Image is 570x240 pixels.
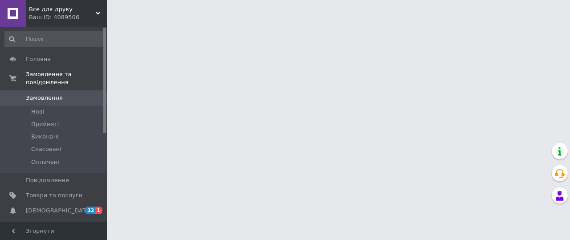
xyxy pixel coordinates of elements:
span: 32 [85,207,95,214]
span: [DEMOGRAPHIC_DATA] [26,207,92,215]
span: Скасовані [31,145,61,153]
span: 1 [95,207,102,214]
span: Виконані [31,133,59,141]
span: Головна [26,55,51,63]
span: Замовлення та повідомлення [26,70,107,86]
span: Все для друку [29,5,96,13]
span: Нові [31,108,44,116]
div: Ваш ID: 4089506 [29,13,107,21]
span: Оплачені [31,158,59,166]
span: Прийняті [31,120,59,128]
input: Пошук [4,31,105,47]
span: Повідомлення [26,176,69,184]
span: Товари та послуги [26,191,82,199]
span: Замовлення [26,94,63,102]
